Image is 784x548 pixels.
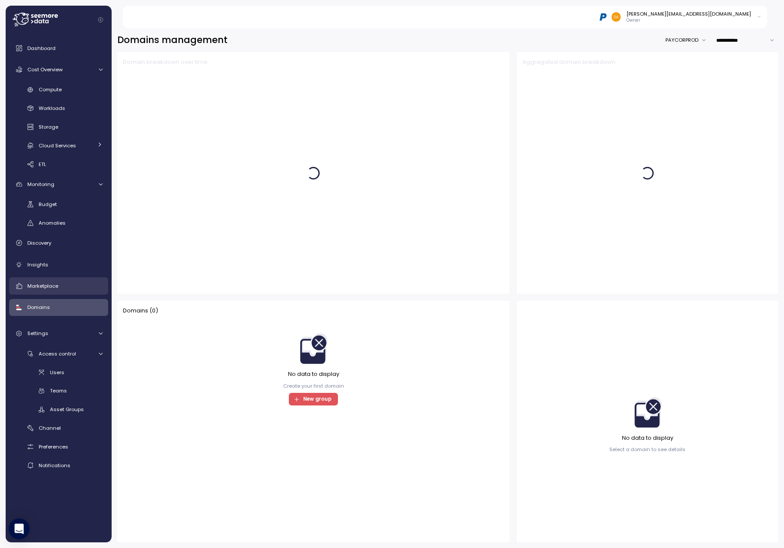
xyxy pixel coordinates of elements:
span: Users [50,369,64,376]
img: 68b03c81eca7ebbb46a2a292.PNG [599,12,608,21]
a: Compute [9,83,108,97]
a: Channel [9,421,108,435]
span: Workloads [39,105,65,112]
span: Storage [39,123,58,130]
a: Cost Overview [9,61,108,78]
span: New group [303,393,331,405]
span: Discovery [27,239,51,246]
a: Preferences [9,440,108,454]
span: ETL [39,161,46,168]
p: No data to display [288,370,339,379]
span: Access control [39,350,76,357]
a: Users [9,365,108,379]
button: PAYCORPROD [665,34,711,46]
span: Cloud Services [39,142,76,149]
div: Open Intercom Messenger [9,518,30,539]
p: Owner [626,17,751,23]
a: Insights [9,256,108,273]
a: Teams [9,384,108,398]
a: Asset Groups [9,402,108,417]
img: 48afdbe2e260b3f1599ee2f418cb8277 [612,12,621,21]
a: Budget [9,197,108,212]
a: Access control [9,346,108,361]
a: Discovery [9,234,108,252]
div: [PERSON_NAME][EMAIL_ADDRESS][DOMAIN_NAME] [626,10,751,17]
span: Teams [50,387,67,394]
a: ETL [9,157,108,171]
a: Monitoring [9,176,108,193]
p: No data to display [622,434,673,442]
span: Domains [27,304,50,311]
a: Workloads [9,101,108,116]
span: Monitoring [27,181,54,188]
p: Select a domain to see details [609,446,685,453]
a: Notifications [9,458,108,472]
span: Marketplace [27,282,58,289]
button: New group [289,393,338,405]
p: Create your first domain [283,382,344,389]
a: Anomalies [9,216,108,230]
span: Asset Groups [50,406,84,413]
a: Cloud Services [9,138,108,153]
span: Budget [39,201,57,208]
span: Settings [27,330,48,337]
span: Preferences [39,443,68,450]
button: Collapse navigation [95,17,106,23]
h2: Domains management [117,34,228,46]
a: Storage [9,120,108,134]
span: Compute [39,86,62,93]
span: Channel [39,425,61,432]
span: Anomalies [39,219,66,226]
a: Domains [9,299,108,316]
a: Dashboard [9,40,108,57]
span: Cost Overview [27,66,63,73]
a: Marketplace [9,277,108,295]
span: Notifications [39,462,70,469]
p: Domains ( 0 ) [123,306,158,315]
span: Insights [27,261,48,268]
a: Settings [9,325,108,342]
span: Dashboard [27,45,56,52]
